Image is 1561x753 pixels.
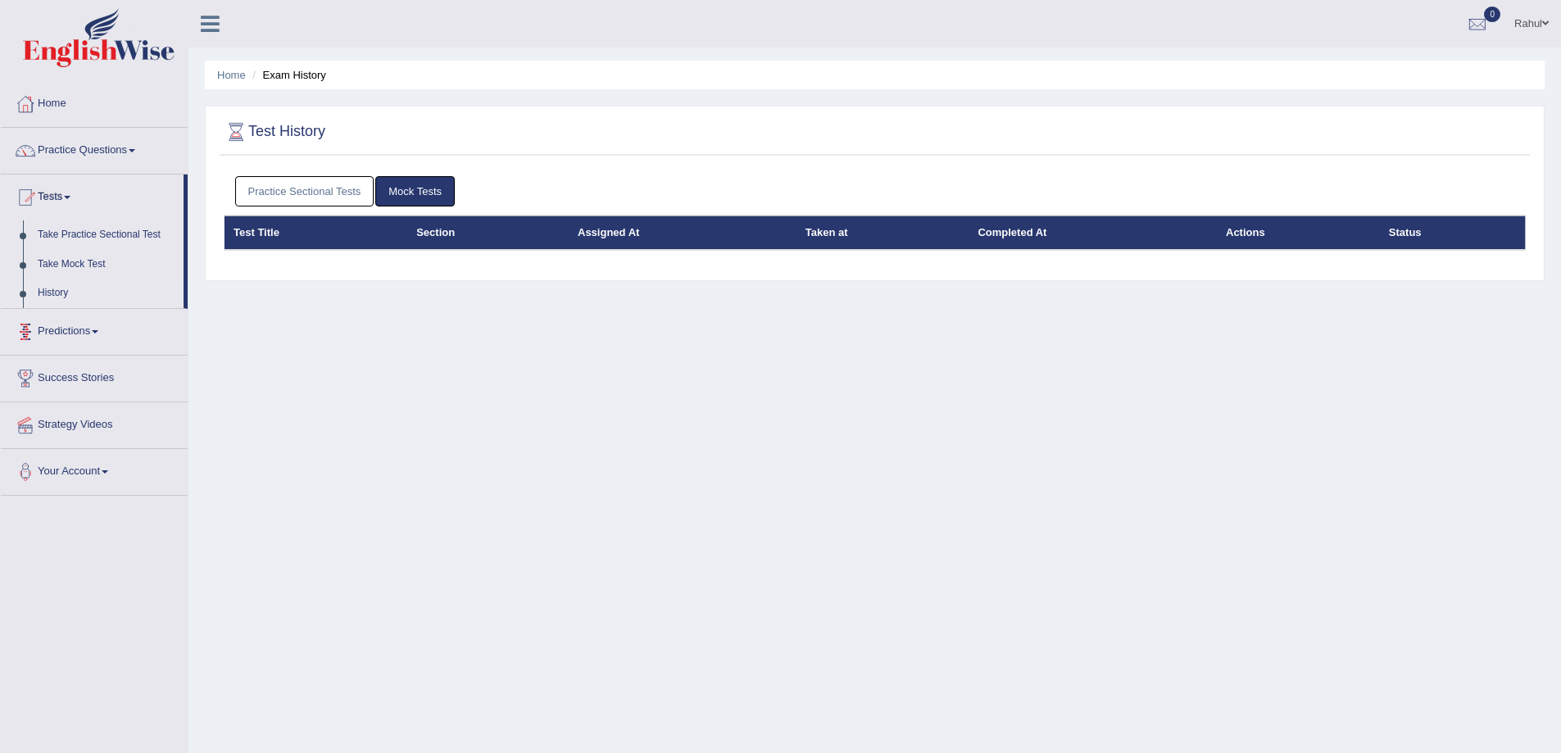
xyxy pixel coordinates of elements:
th: Test Title [225,215,408,250]
th: Completed At [969,215,1217,250]
a: Home [1,81,188,122]
a: Success Stories [1,356,188,397]
a: Practice Sectional Tests [235,176,374,206]
a: Predictions [1,309,188,350]
th: Actions [1217,215,1380,250]
th: Status [1380,215,1526,250]
a: Take Practice Sectional Test [30,220,184,250]
a: Tests [1,175,184,215]
a: Strategy Videos [1,402,188,443]
a: Mock Tests [375,176,455,206]
h2: Test History [224,120,325,144]
a: Home [217,69,246,81]
span: 0 [1484,7,1500,22]
th: Section [407,215,569,250]
a: Practice Questions [1,128,188,169]
a: History [30,279,184,308]
th: Taken at [796,215,969,250]
a: Your Account [1,449,188,490]
a: Take Mock Test [30,250,184,279]
li: Exam History [248,67,326,83]
th: Assigned At [569,215,796,250]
